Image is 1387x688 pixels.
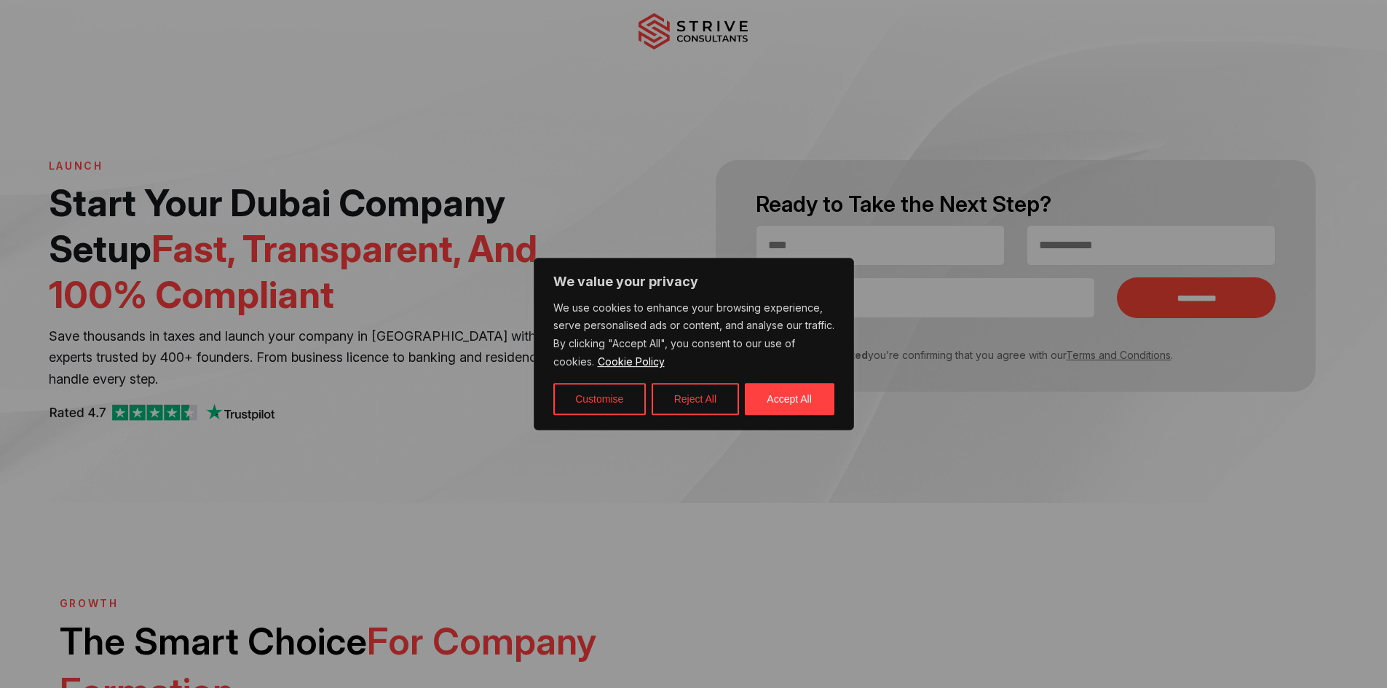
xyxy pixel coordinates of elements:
button: Reject All [652,383,739,415]
button: Accept All [745,383,834,415]
p: We use cookies to enhance your browsing experience, serve personalised ads or content, and analys... [553,299,834,372]
button: Customise [553,383,646,415]
div: We value your privacy [534,258,854,431]
a: Cookie Policy [597,355,665,368]
p: We value your privacy [553,273,834,290]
